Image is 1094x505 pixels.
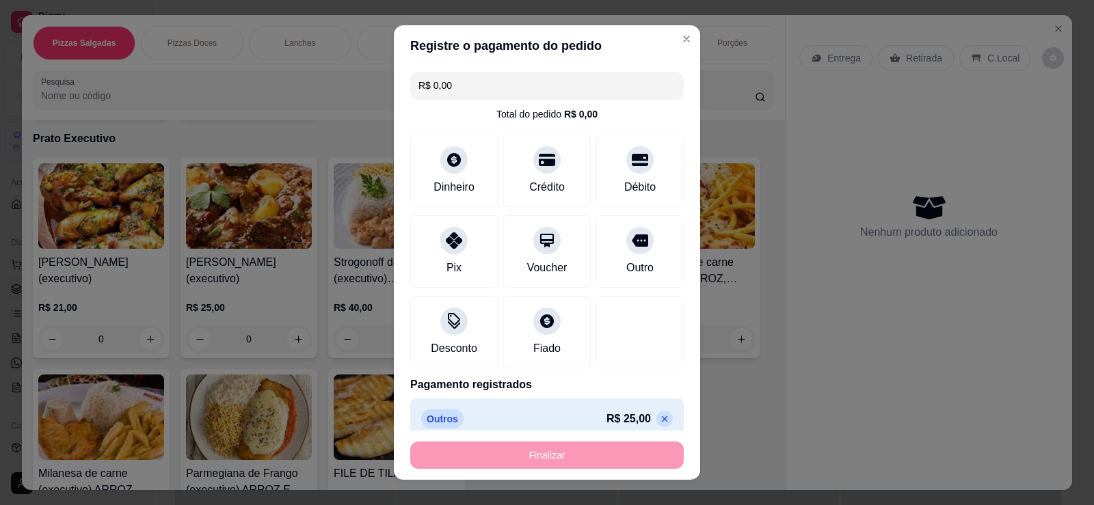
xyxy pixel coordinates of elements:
div: Débito [624,179,656,195]
header: Registre o pagamento do pedido [394,25,700,66]
button: Close [676,28,697,50]
div: Desconto [431,340,477,357]
div: Total do pedido [496,107,598,121]
p: Pagamento registrados [410,377,684,393]
div: Fiado [533,340,561,357]
div: Dinheiro [433,179,475,195]
div: R$ 0,00 [564,107,598,121]
p: Outros [421,409,464,428]
p: R$ 25,00 [606,411,651,427]
div: Pix [446,260,462,276]
div: Voucher [527,260,568,276]
div: Outro [626,260,654,276]
div: Crédito [529,179,565,195]
input: Ex.: hambúrguer de cordeiro [418,72,676,99]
